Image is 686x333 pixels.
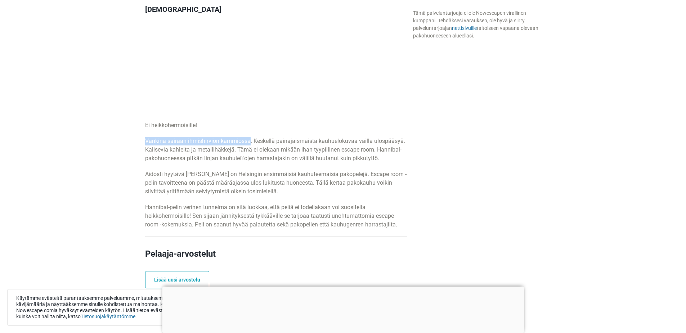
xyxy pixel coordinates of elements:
[145,137,407,163] p: Vankina sairaan ihmishirviön kammiossa. Keskellä painajaismaista kauhuelokuvaa vailla ulospääsyä....
[145,20,407,121] iframe: Advertisement
[145,121,407,130] p: Ei heikkohermoisille!
[145,247,407,271] h2: Pelaaja-arvostelut
[145,5,407,14] h4: [DEMOGRAPHIC_DATA]
[413,9,541,40] div: Tämä palveluntarjoaja ei ole Nowescapen virallinen kumppani. Tehdäksesi varauksen, ole hyvä ja si...
[145,203,407,229] p: Hannibal-pelin verinen tunnelma on sitä luokkaa, että peliä ei todellakaan voi suositella heikkoh...
[81,314,135,319] a: Tietosuojakäytäntömme
[162,287,524,331] iframe: Advertisement
[145,271,209,288] a: Lisää uusi arvostelu
[7,289,223,326] div: Käytämme evästeitä parantaaksemme palveluamme, mitataksemme kävijämääriä ja näyttääksemme sinulle...
[145,170,407,196] p: Aidosti hyytävä [PERSON_NAME] on Helsingin ensimmäisiä kauhuteemaisia pakopelejä. Escape room -pe...
[452,25,477,31] a: nettisivuille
